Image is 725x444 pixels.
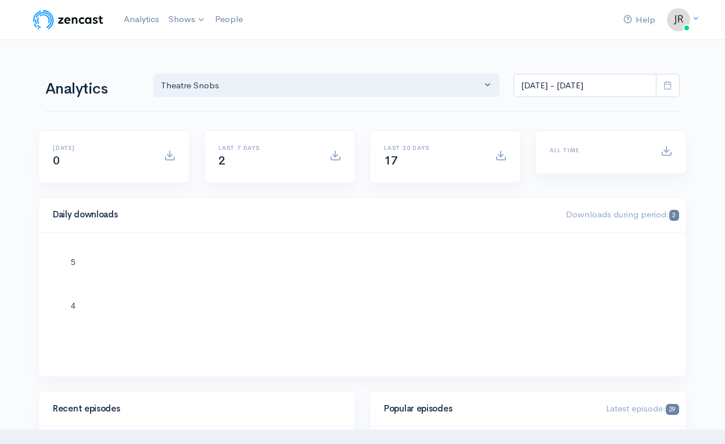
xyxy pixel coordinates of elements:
img: ... [667,8,690,31]
span: 3 [669,210,679,221]
span: 29 [666,404,679,415]
a: People [210,7,247,32]
h6: All time [550,147,647,153]
a: Analytics [119,7,164,32]
text: 5 [71,257,76,267]
text: 4 [71,301,76,310]
span: Latest episode: [606,403,679,414]
input: analytics date range selector [514,74,656,98]
h4: Popular episodes [384,404,592,414]
h6: Last 7 days [218,145,315,151]
h1: Analytics [45,81,139,98]
a: Shows [164,7,210,33]
div: Theatre Snobs [161,79,482,92]
svg: A chart. [53,246,672,363]
span: 0 [53,153,60,168]
h4: Daily downloads [53,210,552,220]
h6: [DATE] [53,145,150,151]
h4: Recent episodes [53,404,334,414]
a: Help [619,8,660,33]
button: Theatre Snobs [153,74,500,98]
span: Downloads during period: [566,209,679,220]
img: ZenCast Logo [31,8,105,31]
h6: Last 30 days [384,145,481,151]
span: 2 [218,153,225,168]
span: 17 [384,153,397,168]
